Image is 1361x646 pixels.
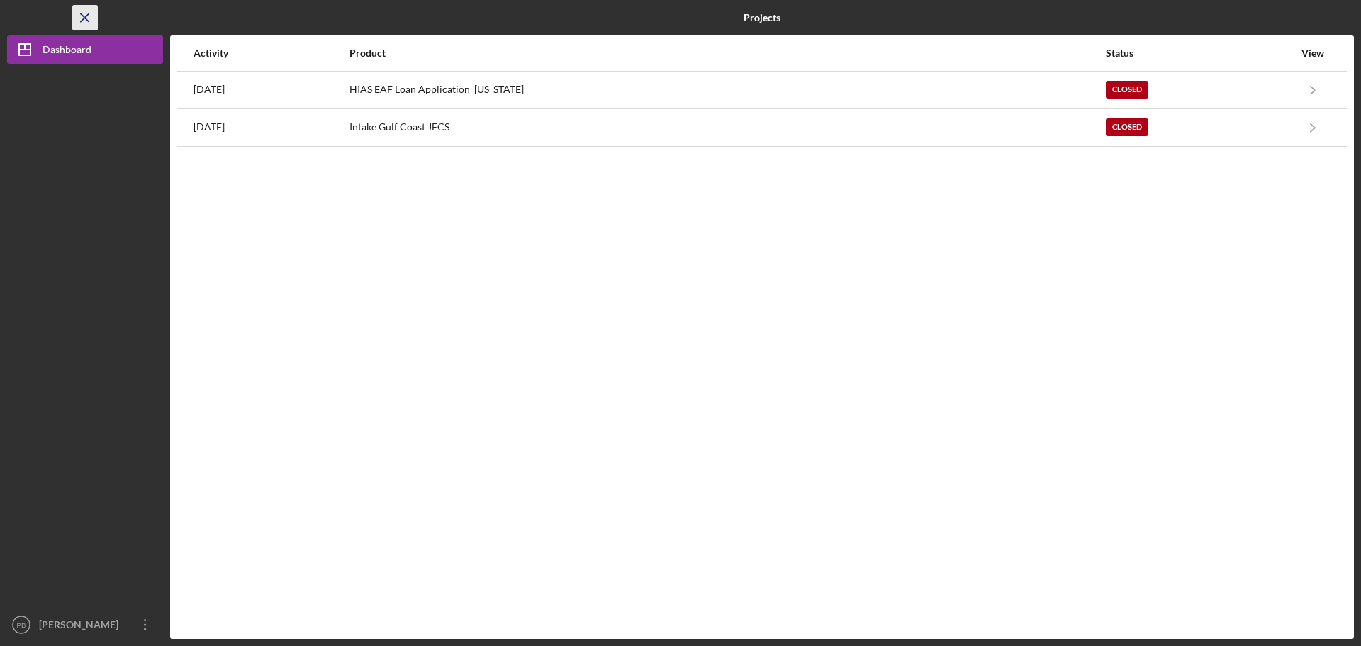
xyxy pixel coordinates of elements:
button: PB[PERSON_NAME] [7,611,163,639]
time: 2023-01-26 14:12 [194,121,225,133]
div: [PERSON_NAME] [35,611,128,642]
b: Projects [744,12,780,23]
div: Activity [194,48,348,59]
time: 2023-01-27 21:29 [194,84,225,95]
div: Closed [1106,81,1148,99]
div: Closed [1106,118,1148,136]
div: Status [1106,48,1294,59]
div: Intake Gulf Coast JFCS [349,110,1105,145]
button: Dashboard [7,35,163,64]
div: HIAS EAF Loan Application_[US_STATE] [349,72,1105,108]
div: Dashboard [43,35,91,67]
text: PB [17,621,26,629]
div: Product [349,48,1105,59]
div: View [1295,48,1331,59]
